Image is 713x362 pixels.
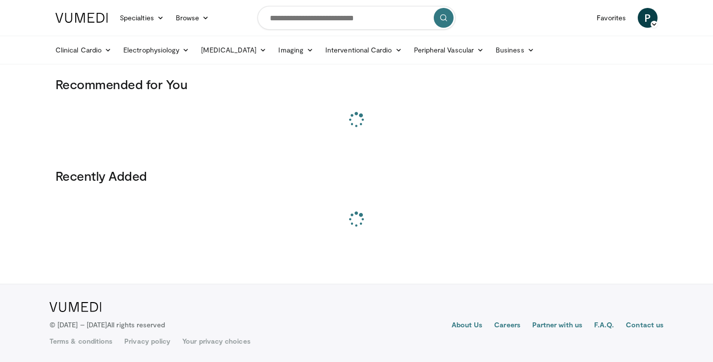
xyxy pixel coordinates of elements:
a: Privacy policy [124,336,170,346]
a: About Us [452,320,483,332]
a: Electrophysiology [117,40,195,60]
a: Clinical Cardio [50,40,117,60]
a: F.A.Q. [594,320,614,332]
a: P [638,8,658,28]
img: VuMedi Logo [50,302,102,312]
p: © [DATE] – [DATE] [50,320,165,330]
a: Careers [494,320,520,332]
a: Favorites [591,8,632,28]
a: Imaging [272,40,319,60]
h3: Recently Added [55,168,658,184]
a: Business [490,40,540,60]
a: Browse [170,8,215,28]
img: VuMedi Logo [55,13,108,23]
a: Contact us [626,320,663,332]
a: Partner with us [532,320,582,332]
a: Specialties [114,8,170,28]
h3: Recommended for You [55,76,658,92]
a: Interventional Cardio [319,40,408,60]
a: [MEDICAL_DATA] [195,40,272,60]
a: Your privacy choices [182,336,250,346]
a: Peripheral Vascular [408,40,490,60]
span: All rights reserved [107,320,165,329]
input: Search topics, interventions [257,6,456,30]
a: Terms & conditions [50,336,112,346]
